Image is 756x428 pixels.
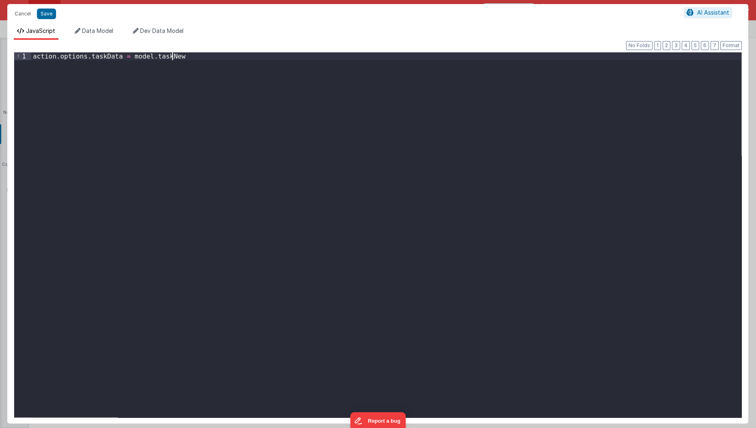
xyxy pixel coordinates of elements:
button: 7 [711,41,719,50]
button: 5 [691,41,699,50]
button: Save [37,9,56,19]
span: JavaScript [26,27,55,34]
span: AI Assistant [697,9,729,16]
button: 1 [654,41,661,50]
button: 2 [663,41,670,50]
button: No Folds [626,41,652,50]
div: 1 [14,52,31,60]
span: Data Model [82,27,113,34]
button: Cancel [11,8,35,20]
button: 4 [682,41,690,50]
button: Format [720,41,742,50]
button: AI Assistant [684,7,732,18]
button: 6 [701,41,709,50]
span: Dev Data Model [140,27,184,34]
button: 3 [672,41,680,50]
